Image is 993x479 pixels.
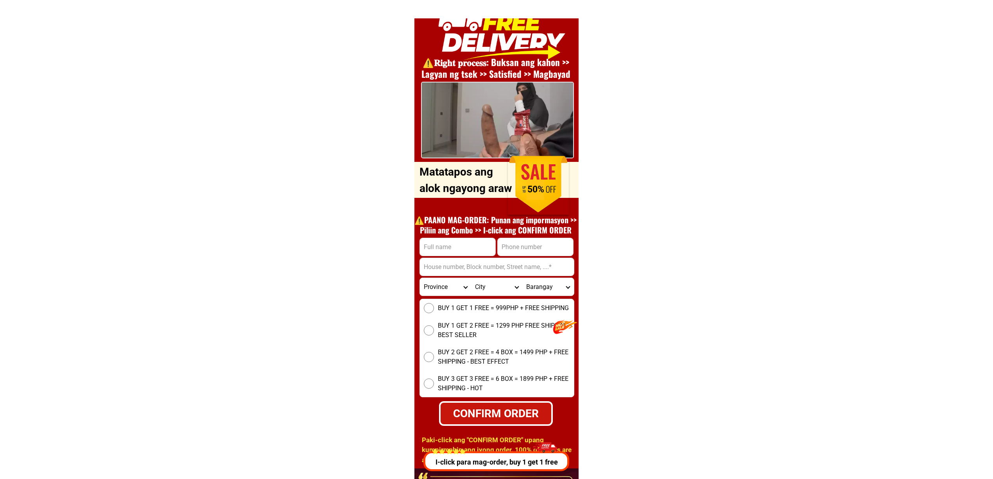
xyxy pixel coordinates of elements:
[471,278,522,296] select: Select district
[420,258,574,276] input: Input address
[424,303,434,313] input: BUY 1 GET 1 FREE = 999PHP + FREE SHIPPING
[498,238,573,256] input: Input phone_number
[424,352,434,362] input: BUY 2 GET 2 FREE = 4 BOX = 1499 PHP + FREE SHIPPING - BEST EFFECT
[516,184,556,195] h1: 50%
[420,238,495,256] input: Input full_name
[420,278,471,296] select: Select province
[441,405,551,422] div: CONFIRM ORDER
[438,321,574,340] span: BUY 1 GET 2 FREE = 1299 PHP FREE SHIPPING - BEST SELLER
[410,215,581,235] h1: ⚠️️PAANO MAG-ORDER: Punan ang impormasyon >> Piliin ang Combo >> I-click ang CONFIRM ORDER
[424,379,434,389] input: BUY 3 GET 3 FREE = 6 BOX = 1899 PHP + FREE SHIPPING - HOT
[438,348,574,366] span: BUY 2 GET 2 FREE = 4 BOX = 1499 PHP + FREE SHIPPING - BEST EFFECT
[424,325,434,335] input: BUY 1 GET 2 FREE = 1299 PHP FREE SHIPPING - BEST SELLER
[410,57,581,80] h1: ⚠️️𝐑𝐢𝐠𝐡𝐭 𝐩𝐫𝐨𝐜𝐞𝐬𝐬: Buksan ang kahon >> Lagyan ng tsek >> Satisfied >> Magbayad
[419,164,516,197] p: Matatapos ang alok ngayong araw
[438,374,574,393] span: BUY 3 GET 3 FREE = 6 BOX = 1899 PHP + FREE SHIPPING - HOT
[442,158,565,192] h1: ORDER DITO
[421,457,572,467] p: I-click para mag-order, buy 1 get 1 free
[422,435,576,475] h1: Paki-click ang "CONFIRM ORDER" upang kumpirmahin ang iyong order. 100% of orders are anonymous an...
[438,303,569,313] span: BUY 1 GET 1 FREE = 999PHP + FREE SHIPPING
[522,278,574,296] select: Select commune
